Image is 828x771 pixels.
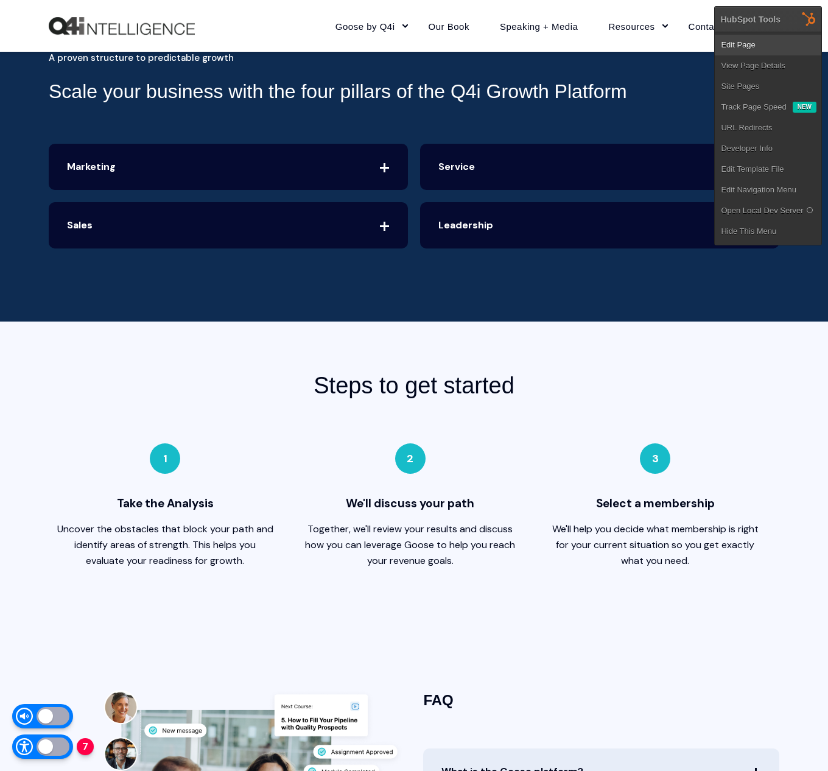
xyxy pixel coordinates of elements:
span: A proven structure to predictable growth [49,49,234,67]
a: Edit Navigation Menu [715,180,821,200]
div: 1 [150,443,180,474]
span: Select a membership [545,496,766,521]
div: HubSpot Tools Edit PageView Page DetailsSite Pages Track Page Speed New URL RedirectsDeveloper In... [714,6,822,245]
span: Marketing [49,144,408,190]
a: URL Redirects [715,118,821,138]
h2: Steps to get started [210,370,618,401]
span: Service [420,144,779,190]
iframe: Chat Widget [767,713,828,771]
a: Edit Template File [715,159,821,180]
img: Q4intelligence, LLC logo [49,17,195,35]
span: Sales [49,202,408,248]
span: Uncover the obstacles that block your path and identify areas of strength. This helps you evaluat... [57,523,273,567]
a: Hide This Menu [715,221,821,242]
img: HubSpot Tools Menu Toggle [796,6,822,32]
a: Back to Home [49,17,195,35]
div: 2 [395,443,426,474]
span: Take the Analysis [55,496,276,521]
a: Track Page Speed [715,97,792,118]
a: Open Local Dev Server [715,200,821,221]
span: We'll discuss your path [300,496,521,521]
span: Together, we'll review your results and discuss how you can leverage Goose to help you reach your... [305,523,515,567]
span: We'll help you decide what membership is right for your current situation so you get exactly what... [552,523,759,567]
h4: FAQ [423,689,453,712]
a: Developer Info [715,138,821,159]
div: HubSpot Tools [720,14,781,25]
a: Site Pages [715,76,821,97]
h3: Scale your business with the four pillars of the Q4i Growth Platform [49,76,627,107]
div: New [793,102,816,113]
div: 3 [640,443,670,474]
a: Edit Page [715,35,821,55]
span: Leadership [420,202,779,248]
a: View Page Details [715,55,821,76]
